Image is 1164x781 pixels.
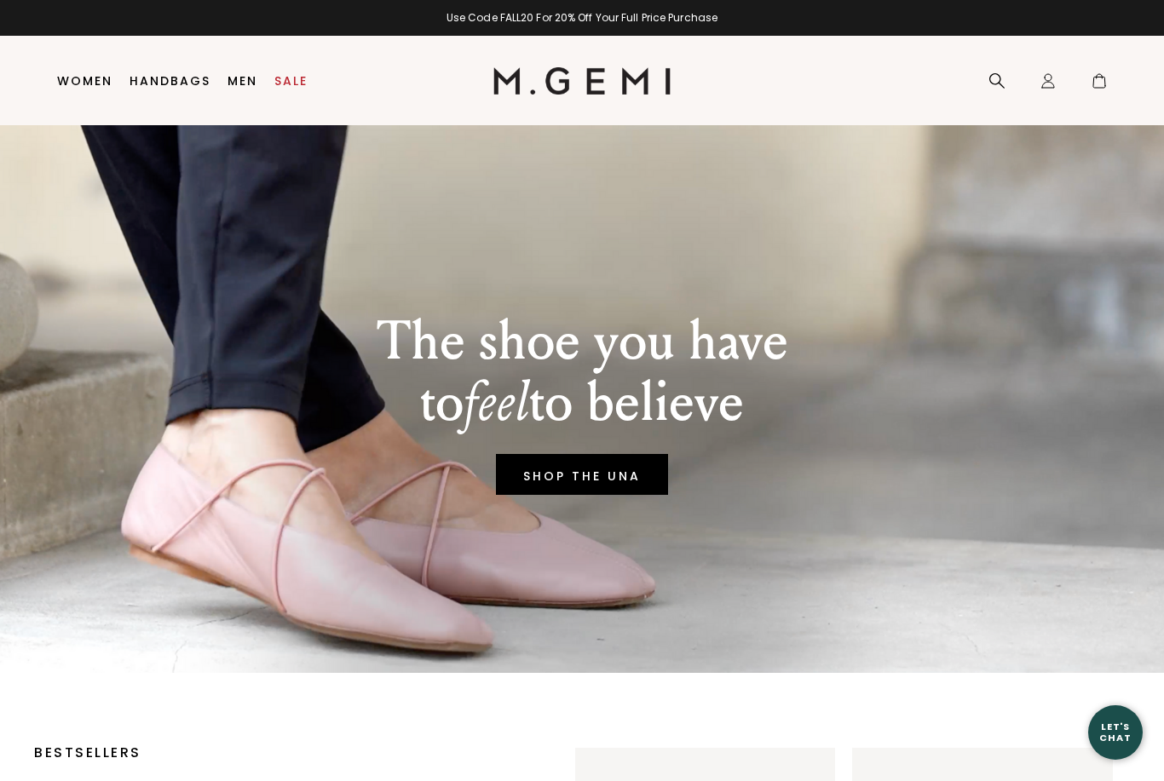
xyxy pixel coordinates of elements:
img: M.Gemi [493,67,671,95]
p: to to believe [377,372,788,434]
a: Sale [274,74,308,88]
a: SHOP THE UNA [496,454,668,495]
em: feel [464,370,529,435]
a: Men [228,74,257,88]
a: Handbags [130,74,210,88]
p: BESTSELLERS [34,748,524,758]
div: Let's Chat [1088,721,1143,743]
a: Women [57,74,112,88]
p: The shoe you have [377,311,788,372]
